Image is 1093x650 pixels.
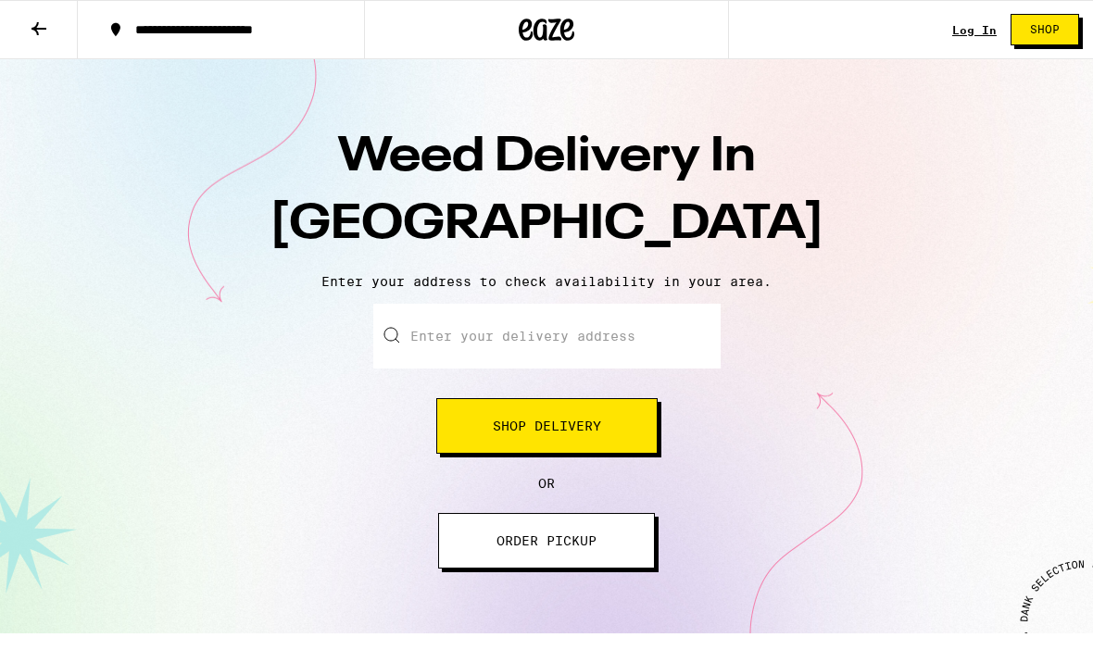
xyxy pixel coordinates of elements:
[222,124,871,259] h1: Weed Delivery In
[997,14,1093,45] a: Shop
[952,24,997,36] a: Log In
[1011,14,1079,45] button: Shop
[1030,24,1060,35] span: Shop
[270,201,824,249] span: [GEOGRAPHIC_DATA]
[373,304,721,369] input: Enter your delivery address
[438,513,655,569] button: ORDER PICKUP
[538,476,555,491] span: OR
[436,398,658,454] button: Shop Delivery
[493,419,601,432] span: Shop Delivery
[19,274,1074,289] p: Enter your address to check availability in your area.
[496,534,597,547] span: ORDER PICKUP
